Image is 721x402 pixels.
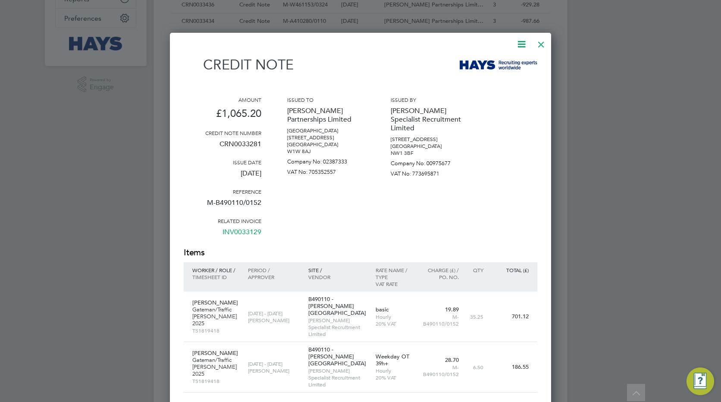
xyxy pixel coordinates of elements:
p: [DATE] - [DATE] [248,360,299,367]
p: Approver [248,273,299,280]
p: Po. No. [421,273,459,280]
p: [PERSON_NAME] Specialist Recruitment Limited [391,103,468,136]
p: Total (£) [492,267,529,273]
p: NW1 3BF [391,150,468,157]
p: [DATE] - [DATE] [248,310,299,317]
p: [GEOGRAPHIC_DATA] [391,143,468,150]
p: [PERSON_NAME] [248,367,299,374]
p: [GEOGRAPHIC_DATA] [287,127,365,134]
h3: Reference [184,188,261,195]
p: [PERSON_NAME] Partnerships Limited [287,103,365,127]
p: M-B490110/0152 [184,195,261,217]
a: INV0033129 [223,224,261,247]
p: VAT No: 705352557 [287,165,365,176]
p: 19.89 [421,306,459,313]
button: Engage Resource Center [687,367,714,395]
p: 186.55 [492,364,529,371]
p: Hourly [376,367,413,374]
p: Company No: 00975677 [391,157,468,167]
p: Weekday OT 39h+ [376,353,413,367]
p: [PERSON_NAME] [248,317,299,323]
p: 701.12 [492,313,529,320]
p: Gateman/Traffic [PERSON_NAME] 2025 [192,357,239,377]
p: [GEOGRAPHIC_DATA] [287,141,365,148]
p: W1W 8AJ [287,148,365,155]
p: 28.70 [421,357,459,364]
p: Rate name / type [376,267,413,280]
p: VAT rate [376,280,413,287]
p: Vendor [308,273,367,280]
p: M-B490110/0152 [421,313,459,327]
img: hays-logo-remittance.png [460,60,537,69]
p: [STREET_ADDRESS] [391,136,468,143]
p: [PERSON_NAME] [192,350,239,357]
p: B490110 - [PERSON_NAME][GEOGRAPHIC_DATA] [308,346,367,367]
p: VAT No: 773695871 [391,167,468,177]
p: Gateman/Traffic [PERSON_NAME] 2025 [192,306,239,327]
h3: Issued by [391,96,468,103]
p: CRN0033281 [184,136,261,159]
p: 35.25 [467,313,483,320]
p: QTY [467,267,483,273]
p: TS1819418 [192,377,239,384]
p: 6.50 [467,364,483,371]
p: £1,065.20 [184,103,261,129]
p: [PERSON_NAME] Specialist Recruitment Limited [308,317,367,337]
h1: Credit note [184,57,294,73]
p: Timesheet ID [192,273,239,280]
p: Site / [308,267,367,273]
p: [STREET_ADDRESS] [287,134,365,141]
p: [DATE] [184,166,261,188]
p: Worker / Role / [192,267,239,273]
h3: Related invoice [184,217,261,224]
p: B490110 - [PERSON_NAME][GEOGRAPHIC_DATA] [308,296,367,317]
p: 20% VAT [376,320,413,327]
p: basic [376,306,413,313]
h3: Issued to [287,96,365,103]
h3: Amount [184,96,261,103]
h3: Issue date [184,159,261,166]
p: Hourly [376,313,413,320]
p: TS1819418 [192,327,239,334]
p: [PERSON_NAME] [192,299,239,306]
h2: Items [184,247,537,259]
p: [PERSON_NAME] Specialist Recruitment Limited [308,367,367,388]
h3: Credit note number [184,129,261,136]
p: Period / [248,267,299,273]
p: Company No: 02387333 [287,155,365,165]
p: M-B490110/0152 [421,364,459,377]
p: Charge (£) / [421,267,459,273]
p: 20% VAT [376,374,413,381]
